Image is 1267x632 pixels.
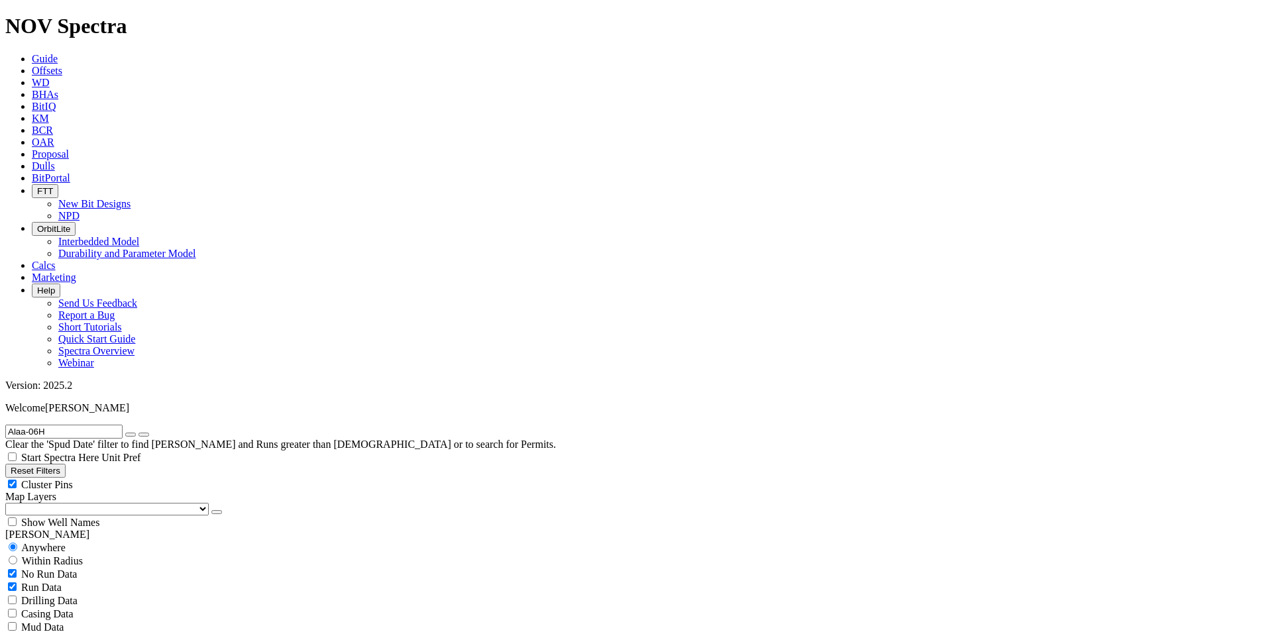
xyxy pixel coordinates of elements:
a: New Bit Designs [58,198,131,209]
a: Quick Start Guide [58,333,135,344]
a: Spectra Overview [58,345,135,356]
span: [PERSON_NAME] [45,402,129,413]
a: Webinar [58,357,94,368]
a: Durability and Parameter Model [58,248,196,259]
span: Run Data [21,582,62,593]
h1: NOV Spectra [5,14,1262,38]
a: BHAs [32,89,58,100]
a: WD [32,77,50,88]
span: Cluster Pins [21,479,73,490]
a: Guide [32,53,58,64]
a: Calcs [32,260,56,271]
button: Help [32,284,60,297]
button: OrbitLite [32,222,76,236]
a: BitPortal [32,172,70,184]
span: Clear the 'Spud Date' filter to find [PERSON_NAME] and Runs greater than [DEMOGRAPHIC_DATA] or to... [5,439,556,450]
span: Unit Pref [101,452,140,463]
a: Interbedded Model [58,236,139,247]
span: No Run Data [21,568,77,580]
span: Drilling Data [21,595,78,606]
a: BCR [32,125,53,136]
a: Proposal [32,148,69,160]
a: OAR [32,136,54,148]
input: Start Spectra Here [8,452,17,461]
span: Help [37,286,55,295]
a: NPD [58,210,80,221]
a: Report a Bug [58,309,115,321]
span: Anywhere [21,542,66,553]
a: KM [32,113,49,124]
span: FTT [37,186,53,196]
p: Welcome [5,402,1262,414]
div: [PERSON_NAME] [5,529,1262,541]
span: Within Radius [22,555,83,566]
div: Version: 2025.2 [5,380,1262,392]
span: OrbitLite [37,224,70,234]
span: Casing Data [21,608,74,619]
a: BitIQ [32,101,56,112]
a: Send Us Feedback [58,297,137,309]
span: Start Spectra Here [21,452,99,463]
input: Search [5,425,123,439]
button: Reset Filters [5,464,66,478]
a: Offsets [32,65,62,76]
span: Map Layers [5,491,56,502]
button: FTT [32,184,58,198]
a: Marketing [32,272,76,283]
a: Short Tutorials [58,321,122,333]
span: Show Well Names [21,517,99,528]
a: Dulls [32,160,55,172]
